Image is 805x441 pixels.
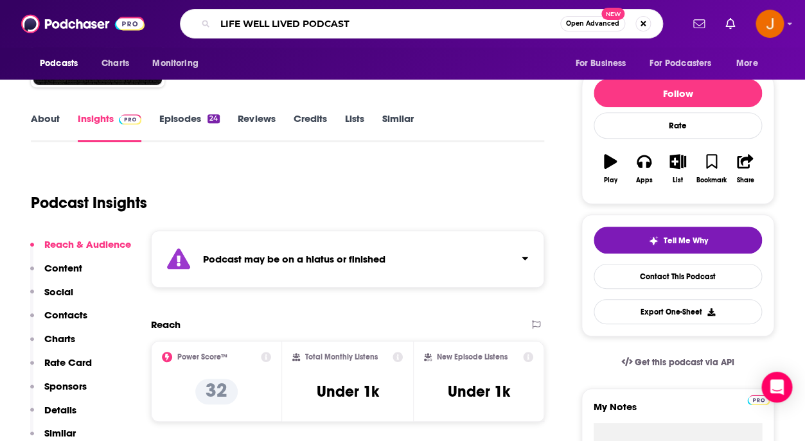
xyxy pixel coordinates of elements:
a: Reviews [238,112,275,142]
span: Monitoring [152,55,198,73]
span: Podcasts [40,55,78,73]
p: Sponsors [44,380,87,392]
strong: Podcast may be on a hiatus or finished [203,253,385,265]
a: Credits [293,112,326,142]
button: Bookmark [694,146,728,192]
img: tell me why sparkle [648,236,659,246]
h2: New Episode Listens [437,352,508,361]
p: Social [44,286,73,298]
button: open menu [143,51,215,76]
a: Pro website [747,393,770,405]
button: open menu [31,51,94,76]
label: My Notes [594,401,762,423]
p: 32 [195,379,238,404]
button: Sponsors [30,380,87,404]
button: List [661,146,694,192]
button: Charts [30,333,75,356]
p: Contacts [44,309,87,321]
span: Get this podcast via API [635,357,734,368]
button: Rate Card [30,356,92,380]
img: Podchaser - Follow, Share and Rate Podcasts [21,12,145,36]
h3: Under 1k [317,382,379,401]
span: New [601,8,624,20]
p: Content [44,262,82,274]
h2: Reach [151,318,181,331]
button: Show profile menu [756,10,784,38]
a: Show notifications dropdown [688,13,710,35]
div: Search podcasts, credits, & more... [180,9,663,39]
button: Follow [594,79,762,107]
a: Show notifications dropdown [720,13,740,35]
a: Lists [344,112,364,142]
div: Bookmark [696,177,727,184]
img: Podchaser Pro [747,395,770,405]
p: Details [44,404,76,416]
span: Tell Me Why [664,236,708,246]
p: Reach & Audience [44,238,131,250]
a: Charts [93,51,137,76]
h2: Total Monthly Listens [305,352,378,361]
div: Apps [636,177,653,184]
div: Share [736,177,754,184]
button: Reach & Audience [30,238,131,262]
h3: Under 1k [448,382,510,401]
button: Contacts [30,309,87,333]
h1: Podcast Insights [31,193,147,212]
h2: Power Score™ [177,352,227,361]
button: tell me why sparkleTell Me Why [594,227,762,254]
button: Social [30,286,73,309]
div: List [673,177,683,184]
div: Rate [594,112,762,139]
p: Similar [44,427,76,439]
button: Play [594,146,627,192]
img: Podchaser Pro [119,114,141,125]
div: Open Intercom Messenger [761,372,792,402]
button: Open AdvancedNew [560,16,625,31]
button: Content [30,262,82,286]
button: Apps [627,146,660,192]
button: open menu [641,51,730,76]
a: About [31,112,60,142]
a: Similar [382,112,413,142]
div: Play [604,177,617,184]
button: Details [30,404,76,428]
span: Logged in as justine87181 [756,10,784,38]
input: Search podcasts, credits, & more... [215,13,560,34]
a: Get this podcast via API [611,347,745,378]
p: Rate Card [44,356,92,368]
a: Episodes24 [159,112,220,142]
button: Share [729,146,762,192]
span: Open Advanced [566,21,619,27]
button: Export One-Sheet [594,299,762,324]
section: Click to expand status details [151,230,544,288]
span: For Podcasters [650,55,711,73]
a: Contact This Podcast [594,264,762,289]
button: open menu [727,51,774,76]
span: More [736,55,758,73]
img: User Profile [756,10,784,38]
span: Charts [102,55,129,73]
span: For Business [575,55,626,73]
button: open menu [566,51,642,76]
div: 24 [208,114,220,123]
p: Charts [44,333,75,345]
a: InsightsPodchaser Pro [78,112,141,142]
